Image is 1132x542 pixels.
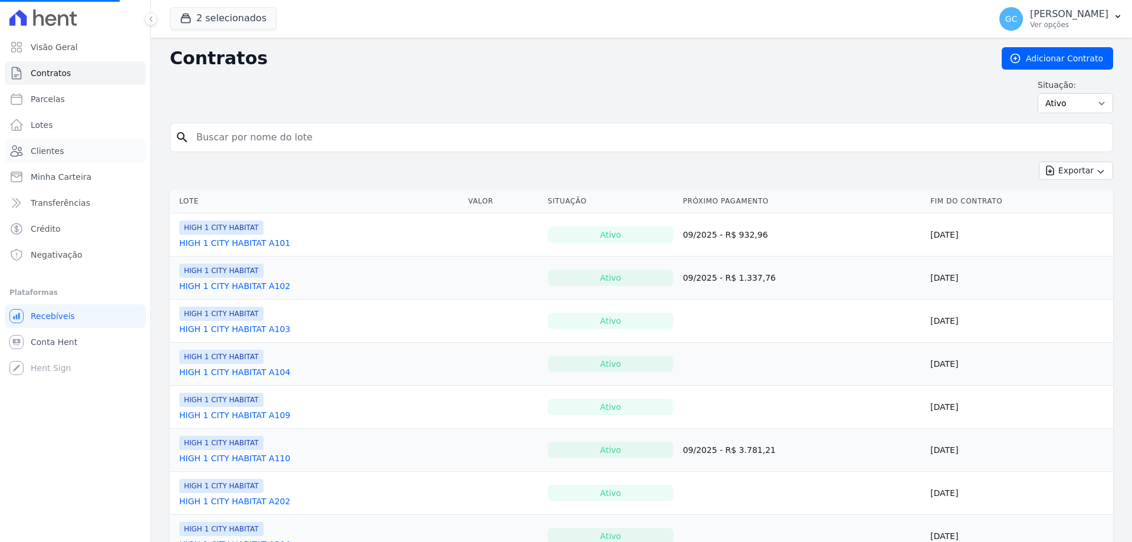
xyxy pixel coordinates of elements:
span: Clientes [31,145,64,157]
button: Exportar [1039,162,1113,180]
span: Negativação [31,249,83,261]
span: Transferências [31,197,90,209]
span: Parcelas [31,93,65,105]
span: Crédito [31,223,61,235]
a: Crédito [5,217,146,241]
span: HIGH 1 CITY HABITAT [179,393,264,407]
span: GC [1005,15,1018,23]
a: Visão Geral [5,35,146,59]
div: Ativo [548,226,673,243]
a: HIGH 1 CITY HABITAT A110 [179,452,290,464]
div: Ativo [548,356,673,372]
a: 09/2025 - R$ 1.337,76 [683,273,776,283]
a: HIGH 1 CITY HABITAT A103 [179,323,290,335]
a: HIGH 1 CITY HABITAT A104 [179,366,290,378]
td: [DATE] [926,343,1113,386]
span: HIGH 1 CITY HABITAT [179,436,264,450]
th: Próximo Pagamento [678,189,926,213]
button: 2 selecionados [170,7,277,29]
a: HIGH 1 CITY HABITAT A101 [179,237,290,249]
a: Clientes [5,139,146,163]
span: Conta Hent [31,336,77,348]
a: HIGH 1 CITY HABITAT A109 [179,409,290,421]
td: [DATE] [926,300,1113,343]
span: Recebíveis [31,310,75,322]
span: Visão Geral [31,41,78,53]
span: HIGH 1 CITY HABITAT [179,221,264,235]
div: Ativo [548,270,673,286]
a: HIGH 1 CITY HABITAT A202 [179,495,290,507]
span: Lotes [31,119,53,131]
span: Minha Carteira [31,171,91,183]
a: Negativação [5,243,146,267]
a: 09/2025 - R$ 932,96 [683,230,768,239]
div: Plataformas [9,285,141,300]
h2: Contratos [170,48,983,69]
button: GC [PERSON_NAME] Ver opções [990,2,1132,35]
a: HIGH 1 CITY HABITAT A102 [179,280,290,292]
p: [PERSON_NAME] [1030,8,1108,20]
a: Recebíveis [5,304,146,328]
td: [DATE] [926,386,1113,429]
th: Valor [463,189,543,213]
div: Ativo [548,442,673,458]
span: Contratos [31,67,71,79]
input: Buscar por nome do lote [189,126,1108,149]
p: Ver opções [1030,20,1108,29]
a: Transferências [5,191,146,215]
a: Adicionar Contrato [1002,47,1113,70]
span: HIGH 1 CITY HABITAT [179,479,264,493]
a: Minha Carteira [5,165,146,189]
a: Lotes [5,113,146,137]
div: Ativo [548,485,673,501]
a: Contratos [5,61,146,85]
label: Situação: [1038,79,1113,91]
span: HIGH 1 CITY HABITAT [179,307,264,321]
td: [DATE] [926,257,1113,300]
span: HIGH 1 CITY HABITAT [179,350,264,364]
td: [DATE] [926,472,1113,515]
td: [DATE] [926,429,1113,472]
i: search [175,130,189,144]
span: HIGH 1 CITY HABITAT [179,264,264,278]
td: [DATE] [926,213,1113,257]
a: Parcelas [5,87,146,111]
div: Ativo [548,399,673,415]
a: 09/2025 - R$ 3.781,21 [683,445,776,455]
a: Conta Hent [5,330,146,354]
th: Fim do Contrato [926,189,1113,213]
th: Lote [170,189,463,213]
th: Situação [543,189,678,213]
div: Ativo [548,313,673,329]
span: HIGH 1 CITY HABITAT [179,522,264,536]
